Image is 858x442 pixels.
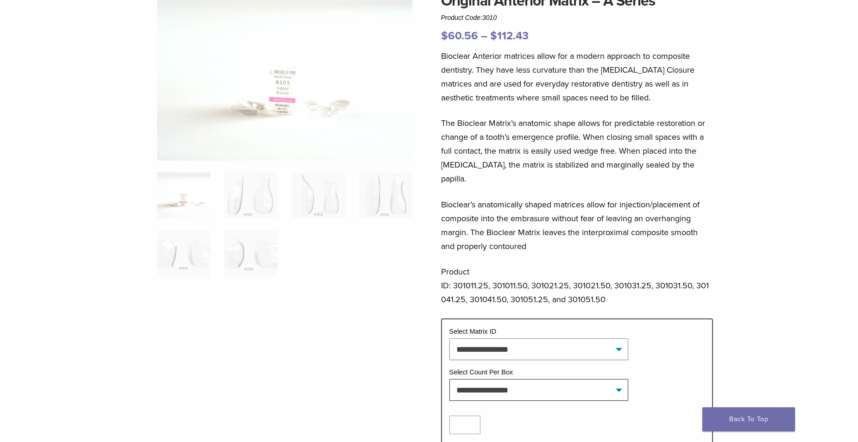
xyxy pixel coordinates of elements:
[441,14,497,21] span: Product Code:
[157,172,210,218] img: Anterior-Original-A-Series-Matrices-324x324.jpg
[224,172,278,218] img: Original Anterior Matrix - A Series - Image 2
[449,328,497,335] label: Select Matrix ID
[490,29,529,43] bdi: 112.43
[449,368,513,376] label: Select Count Per Box
[481,29,487,43] span: –
[441,265,713,306] p: Product ID: 301011.25, 301011.50, 301021.25, 301021.50, 301031.25, 301031.50, 301041.25, 301041.5...
[490,29,497,43] span: $
[224,230,278,277] img: Original Anterior Matrix - A Series - Image 6
[157,230,210,277] img: Original Anterior Matrix - A Series - Image 5
[441,29,448,43] span: $
[441,49,713,105] p: Bioclear Anterior matrices allow for a modern approach to composite dentistry. They have less cur...
[702,407,795,431] a: Back To Top
[441,29,478,43] bdi: 60.56
[441,116,713,186] p: The Bioclear Matrix’s anatomic shape allows for predictable restoration or change of a tooth’s em...
[359,172,412,218] img: Original Anterior Matrix - A Series - Image 4
[291,172,345,218] img: Original Anterior Matrix - A Series - Image 3
[482,14,497,21] span: 3010
[441,198,713,253] p: Bioclear’s anatomically shaped matrices allow for injection/placement of composite into the embra...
